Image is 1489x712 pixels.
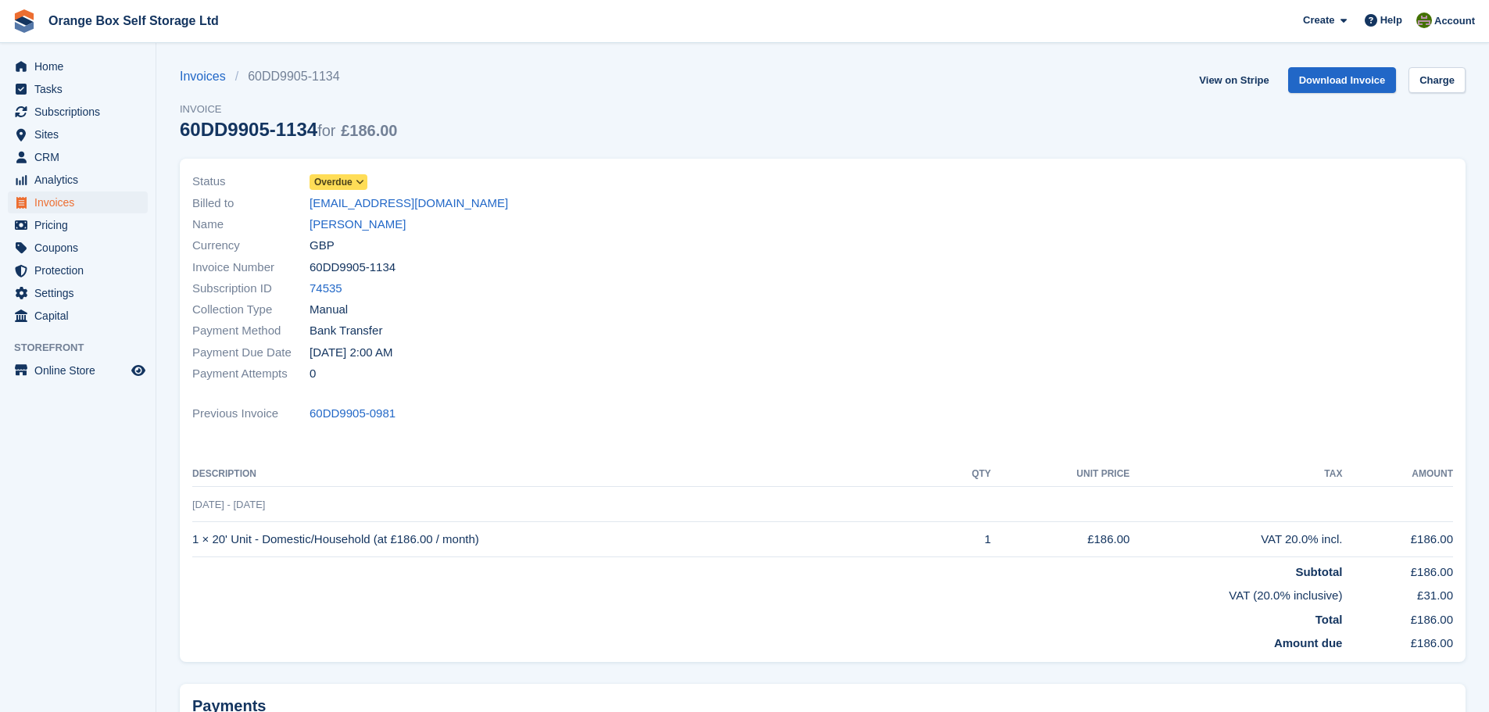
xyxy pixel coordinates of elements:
[192,405,310,423] span: Previous Invoice
[42,8,225,34] a: Orange Box Self Storage Ltd
[8,146,148,168] a: menu
[34,169,128,191] span: Analytics
[34,259,128,281] span: Protection
[192,259,310,277] span: Invoice Number
[940,522,990,557] td: 1
[8,101,148,123] a: menu
[192,173,310,191] span: Status
[314,175,353,189] span: Overdue
[1434,13,1475,29] span: Account
[8,78,148,100] a: menu
[1315,613,1343,626] strong: Total
[192,499,265,510] span: [DATE] - [DATE]
[34,360,128,381] span: Online Store
[34,123,128,145] span: Sites
[192,237,310,255] span: Currency
[317,122,335,139] span: for
[1342,556,1453,581] td: £186.00
[1342,522,1453,557] td: £186.00
[34,191,128,213] span: Invoices
[8,55,148,77] a: menu
[1303,13,1334,28] span: Create
[310,259,396,277] span: 60DD9905-1134
[1342,462,1453,487] th: Amount
[192,216,310,234] span: Name
[1416,13,1432,28] img: Pippa White
[192,365,310,383] span: Payment Attempts
[1380,13,1402,28] span: Help
[1295,565,1342,578] strong: Subtotal
[1342,581,1453,605] td: £31.00
[34,237,128,259] span: Coupons
[34,305,128,327] span: Capital
[192,322,310,340] span: Payment Method
[8,237,148,259] a: menu
[34,78,128,100] span: Tasks
[8,360,148,381] a: menu
[1342,605,1453,629] td: £186.00
[1193,67,1275,93] a: View on Stripe
[180,67,235,86] a: Invoices
[310,301,348,319] span: Manual
[1129,531,1342,549] div: VAT 20.0% incl.
[940,462,990,487] th: QTY
[1129,462,1342,487] th: Tax
[14,340,156,356] span: Storefront
[192,195,310,213] span: Billed to
[8,123,148,145] a: menu
[991,462,1130,487] th: Unit Price
[129,361,148,380] a: Preview store
[8,169,148,191] a: menu
[1274,636,1343,649] strong: Amount due
[180,67,397,86] nav: breadcrumbs
[1288,67,1397,93] a: Download Invoice
[310,405,396,423] a: 60DD9905-0981
[310,280,342,298] a: 74535
[34,214,128,236] span: Pricing
[180,119,397,140] div: 60DD9905-1134
[310,365,316,383] span: 0
[13,9,36,33] img: stora-icon-8386f47178a22dfd0bd8f6a31ec36ba5ce8667c1dd55bd0f319d3a0aa187defe.svg
[8,282,148,304] a: menu
[192,280,310,298] span: Subscription ID
[8,305,148,327] a: menu
[192,581,1342,605] td: VAT (20.0% inclusive)
[34,282,128,304] span: Settings
[1342,628,1453,653] td: £186.00
[991,522,1130,557] td: £186.00
[310,237,335,255] span: GBP
[192,462,940,487] th: Description
[34,55,128,77] span: Home
[34,101,128,123] span: Subscriptions
[192,344,310,362] span: Payment Due Date
[8,214,148,236] a: menu
[34,146,128,168] span: CRM
[192,522,940,557] td: 1 × 20' Unit - Domestic/Household (at £186.00 / month)
[310,216,406,234] a: [PERSON_NAME]
[310,173,367,191] a: Overdue
[310,195,508,213] a: [EMAIL_ADDRESS][DOMAIN_NAME]
[8,191,148,213] a: menu
[192,301,310,319] span: Collection Type
[8,259,148,281] a: menu
[180,102,397,117] span: Invoice
[310,322,382,340] span: Bank Transfer
[1408,67,1466,93] a: Charge
[341,122,397,139] span: £186.00
[310,344,392,362] time: 2025-09-02 01:00:00 UTC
